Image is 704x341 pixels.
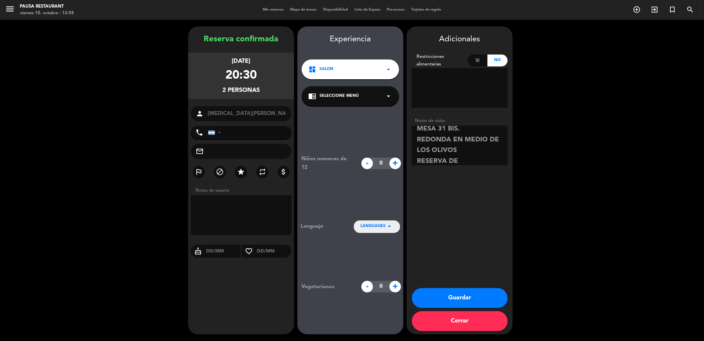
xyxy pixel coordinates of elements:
[308,65,316,73] i: dashboard
[225,66,257,86] div: 20:30
[308,92,316,100] i: chrome_reader_mode
[651,6,658,14] i: exit_to_app
[296,155,358,172] div: Niños menores de 12
[242,247,256,255] i: favorite_border
[297,33,403,46] div: Experiencia
[192,187,294,194] div: Notas de usuario
[319,66,333,73] span: SALON
[196,147,204,155] i: mail_outline
[259,8,287,12] span: Mis reservas
[668,6,676,14] i: turned_in_not
[205,247,241,255] input: DD/MM
[487,55,508,66] div: No
[384,8,408,12] span: Pre-acceso
[468,55,488,66] div: Si
[208,126,223,139] div: Argentina: +54
[408,8,445,12] span: Tarjetas de regalo
[385,65,392,73] i: arrow_drop_down
[361,281,373,292] span: -
[301,222,343,231] div: Lenguaje
[258,168,266,176] i: repeat
[256,247,291,255] input: DD/MM
[385,92,392,100] i: arrow_drop_down
[360,223,386,230] span: LANGUAGES
[351,8,384,12] span: Lista de Espera
[389,158,401,169] span: +
[216,168,224,176] i: block
[20,10,74,17] div: viernes 10. octubre - 12:58
[280,168,287,176] i: attach_money
[232,57,251,66] div: [DATE]
[389,281,401,292] span: +
[222,86,260,95] div: 2 personas
[633,6,641,14] i: add_circle_outline
[319,93,359,99] span: Seleccione Menú
[361,158,373,169] span: -
[195,168,203,176] i: outlined_flag
[195,129,203,136] i: phone
[412,33,508,46] div: Adicionales
[296,283,358,291] div: Vegetarianos
[686,6,694,14] i: search
[320,8,351,12] span: Disponibilidad
[412,288,508,308] button: Guardar
[20,3,74,10] div: Pausa Restaurant
[191,247,205,255] i: cake
[412,311,508,331] button: Cerrar
[5,4,15,14] i: menu
[237,168,245,176] i: star
[287,8,320,12] span: Mapa de mesas
[412,117,508,124] div: Notas de visita
[188,33,294,46] div: Reserva confirmada
[412,53,468,68] div: Restricciones alimentarias
[5,4,15,16] button: menu
[386,222,393,230] i: arrow_drop_down
[196,110,204,118] i: person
